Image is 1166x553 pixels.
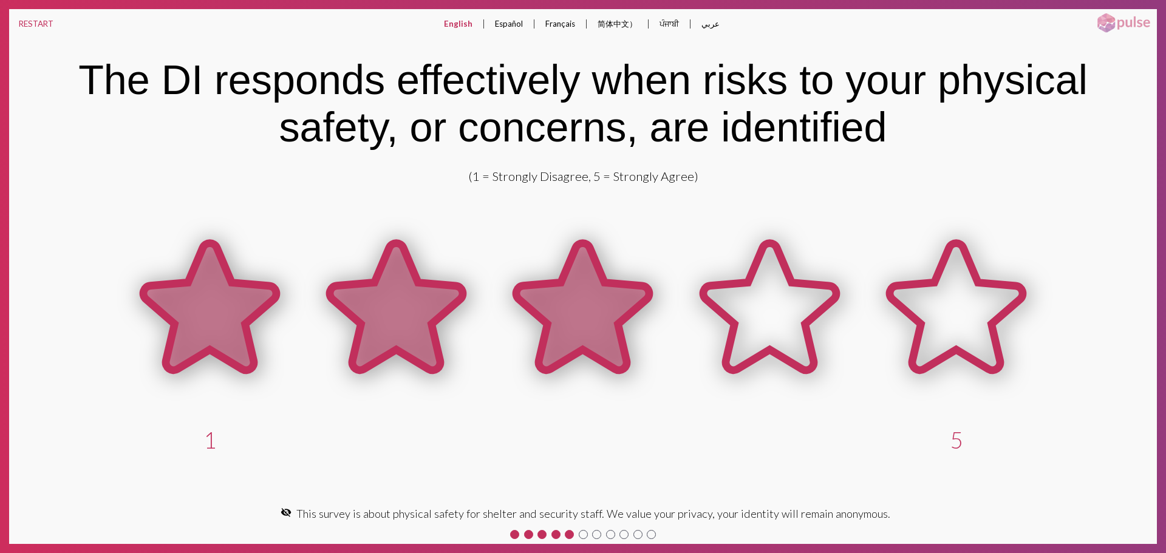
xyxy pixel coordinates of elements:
button: عربي [692,9,729,38]
div: The DI responds effectively when risks to your physical safety, or concerns, are identified [26,56,1140,151]
button: ਪੰਜਾਬੀ [650,9,689,39]
button: Français [536,9,585,38]
span: This survey is about physical safety for shelter and security staff. We value your privacy, your ... [296,507,890,520]
button: Español [485,9,533,38]
button: RESTART [9,9,63,38]
mat-icon: visibility_off [281,507,291,518]
button: 简体中文） [588,9,647,39]
button: English [434,9,482,38]
img: pulsehorizontalsmall.png [1093,12,1154,34]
